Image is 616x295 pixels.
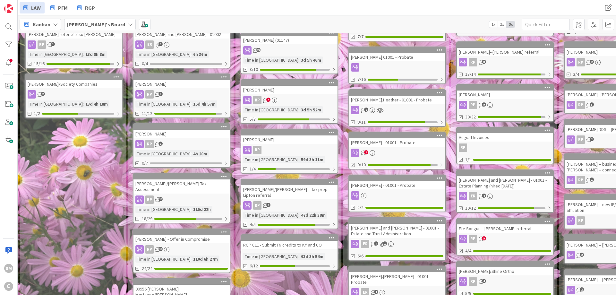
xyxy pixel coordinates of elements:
div: RP [577,58,585,66]
span: : [191,150,192,157]
div: 6h 36m [192,51,209,58]
div: [PERSON_NAME]--[PERSON_NAME] referral [457,42,553,56]
span: 2 [580,253,584,257]
div: [PERSON_NAME] [133,130,230,138]
div: Time in [GEOGRAPHIC_DATA] [243,253,298,260]
a: [PERSON_NAME] (01147)Time in [GEOGRAPHIC_DATA]:3d 5h 46m8/10 [241,30,338,74]
div: ER [469,192,477,200]
a: [PERSON_NAME]RP30/32 [456,84,554,122]
div: August Invoices [457,133,553,142]
span: 15/16 [34,60,45,67]
div: Efe Songur -- [PERSON_NAME] referral [457,219,553,233]
a: [PERSON_NAME]RPTime in [GEOGRAPHIC_DATA]:4h 20m0/7 [133,123,230,168]
div: [PERSON_NAME]/Society Companies [26,74,122,88]
b: [PERSON_NAME]'s Board [67,21,125,28]
span: : [83,51,84,58]
span: 7/7 [357,33,364,40]
span: 1 [383,241,387,246]
a: RGP [73,2,99,13]
a: PFM [47,2,72,13]
span: 24/24 [142,265,152,272]
div: [PERSON_NAME] - Offer in Compromise [133,229,230,243]
div: [PERSON_NAME]/[PERSON_NAME] Tax Assessment [133,174,230,194]
span: 1/1 [465,156,471,163]
div: RP [459,143,467,152]
div: Time in [GEOGRAPHIC_DATA] [135,100,191,108]
span: 2 [364,108,368,112]
div: ER [133,40,230,49]
span: 2/2 [357,204,364,211]
div: RP [241,96,338,104]
span: 5 [482,236,486,240]
span: 4 [266,98,270,102]
div: [PERSON_NAME] 01001 - Probate [349,53,445,61]
span: 3 [590,102,594,107]
div: C [4,282,13,291]
div: [PERSON_NAME] - 01001 - Probate [349,175,445,189]
span: 1 [158,42,163,46]
a: August InvoicesRP1/1 [456,127,554,164]
div: ER [145,40,154,49]
a: RGP CLE - Submit TN credits to KY and COTime in [GEOGRAPHIC_DATA]:93d 3h 54m6/12 [241,234,338,271]
a: [PERSON_NAME] and [PERSON_NAME] - 01002ERTime in [GEOGRAPHIC_DATA]:6h 36m0/4 [133,24,230,68]
span: 7 [364,150,368,154]
span: 9/10 [357,161,366,168]
div: RP [469,235,477,243]
div: RP [577,101,585,109]
span: 22 [256,48,261,52]
div: RGP CLE - Submit TN credits to KY and CO [241,235,338,249]
span: 1 [51,42,55,46]
span: 1 [374,290,378,294]
div: 3d 5h 46m [299,56,323,64]
div: [PERSON_NAME] - 01001 - Probate [349,133,445,147]
div: RP [457,101,553,109]
span: : [83,100,84,108]
div: [PERSON_NAME] and [PERSON_NAME] - 01001 - Estate and Trust Administration [349,218,445,238]
a: Efe Songur -- [PERSON_NAME] referralRP4/4 [456,218,554,256]
a: [PERSON_NAME] - 01001 - Probate2/2 [348,175,446,212]
div: [PERSON_NAME] and [PERSON_NAME] - 01001 - Estate Planning (hired [DATE]) [457,176,553,190]
div: 47d 22h 38m [299,212,327,219]
img: Visit kanbanzone.com [4,4,13,13]
span: : [298,56,299,64]
span: 3 [158,92,163,96]
div: RP [577,135,585,144]
span: 4 [374,241,378,246]
span: 4 [482,279,486,283]
span: RGP [85,4,95,12]
a: [PERSON_NAME] - 01001 - Probate9/10 [348,132,446,169]
div: [PERSON_NAME] and [PERSON_NAME] - 01001 - Estate and Trust Administration [349,224,445,238]
div: RP [253,146,261,154]
span: 8/10 [250,66,258,73]
div: 4h 20m [192,150,209,157]
span: 6/12 [250,263,258,269]
span: : [191,206,192,213]
a: [PERSON_NAME] "[PERSON_NAME]" -- [PERSON_NAME] referral also [PERSON_NAME]RPTime in [GEOGRAPHIC_D... [25,18,123,68]
div: [PERSON_NAME] [133,74,230,88]
span: : [191,100,192,108]
span: 18/29 [142,215,152,222]
span: 1x [489,21,498,28]
div: RP [145,245,154,254]
div: Efe Songur -- [PERSON_NAME] referral [457,224,553,233]
span: 11/12 [142,110,152,117]
div: [PERSON_NAME]/[PERSON_NAME] Tax Assessment [133,179,230,194]
span: 4/4 [465,247,471,254]
div: SM [4,264,13,273]
span: 2 [41,92,45,96]
div: RP [457,235,553,243]
div: RP [133,140,230,148]
span: 4/5 [250,221,256,228]
div: Time in [GEOGRAPHIC_DATA] [243,106,298,113]
div: RP [253,201,261,210]
span: 0/4 [142,60,148,67]
span: 9/11 [357,119,366,126]
span: 0/7 [142,160,148,167]
div: RP [577,176,585,184]
div: RP [133,245,230,254]
span: 30/32 [465,114,476,120]
span: 1 [590,178,594,182]
div: RP [133,195,230,204]
span: 3/4 [573,71,579,78]
span: Kanban [33,21,50,28]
